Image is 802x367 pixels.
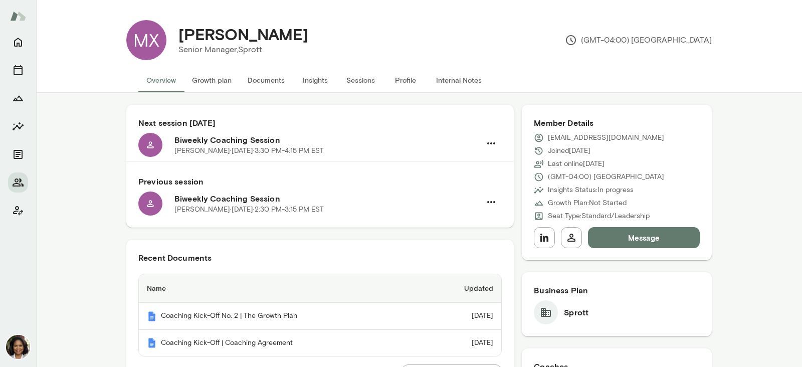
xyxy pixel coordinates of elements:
p: [PERSON_NAME] · [DATE] · 3:30 PM-4:15 PM EST [174,146,324,156]
p: Insights Status: In progress [548,185,634,195]
img: Mento [10,7,26,26]
button: Profile [383,68,428,92]
th: Name [139,274,424,303]
img: Cheryl Mills [6,335,30,359]
h6: Sprott [564,306,588,318]
p: [EMAIL_ADDRESS][DOMAIN_NAME] [548,133,664,143]
button: Client app [8,201,28,221]
h6: Business Plan [534,284,700,296]
button: Sessions [338,68,383,92]
p: Seat Type: Standard/Leadership [548,211,650,221]
td: [DATE] [424,303,501,330]
button: Insights [8,116,28,136]
h6: Member Details [534,117,700,129]
p: Growth Plan: Not Started [548,198,627,208]
h6: Biweekly Coaching Session [174,193,481,205]
p: Joined [DATE] [548,146,590,156]
button: Message [588,227,700,248]
button: Growth plan [184,68,240,92]
button: Internal Notes [428,68,490,92]
h6: Next session [DATE] [138,117,502,129]
button: Members [8,172,28,193]
button: Home [8,32,28,52]
button: Growth Plan [8,88,28,108]
th: Updated [424,274,501,303]
th: Coaching Kick-Off No. 2 | The Growth Plan [139,303,424,330]
button: Sessions [8,60,28,80]
p: (GMT-04:00) [GEOGRAPHIC_DATA] [565,34,712,46]
button: Documents [8,144,28,164]
p: Last online [DATE] [548,159,605,169]
button: Documents [240,68,293,92]
p: [PERSON_NAME] · [DATE] · 2:30 PM-3:15 PM EST [174,205,324,215]
p: (GMT-04:00) [GEOGRAPHIC_DATA] [548,172,664,182]
td: [DATE] [424,330,501,356]
h4: [PERSON_NAME] [178,25,308,44]
button: Overview [138,68,184,92]
img: Mento [147,338,157,348]
div: MX [126,20,166,60]
h6: Biweekly Coaching Session [174,134,481,146]
th: Coaching Kick-Off | Coaching Agreement [139,330,424,356]
h6: Previous session [138,175,502,188]
button: Insights [293,68,338,92]
img: Mento [147,311,157,321]
p: Senior Manager, Sprott [178,44,308,56]
h6: Recent Documents [138,252,502,264]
